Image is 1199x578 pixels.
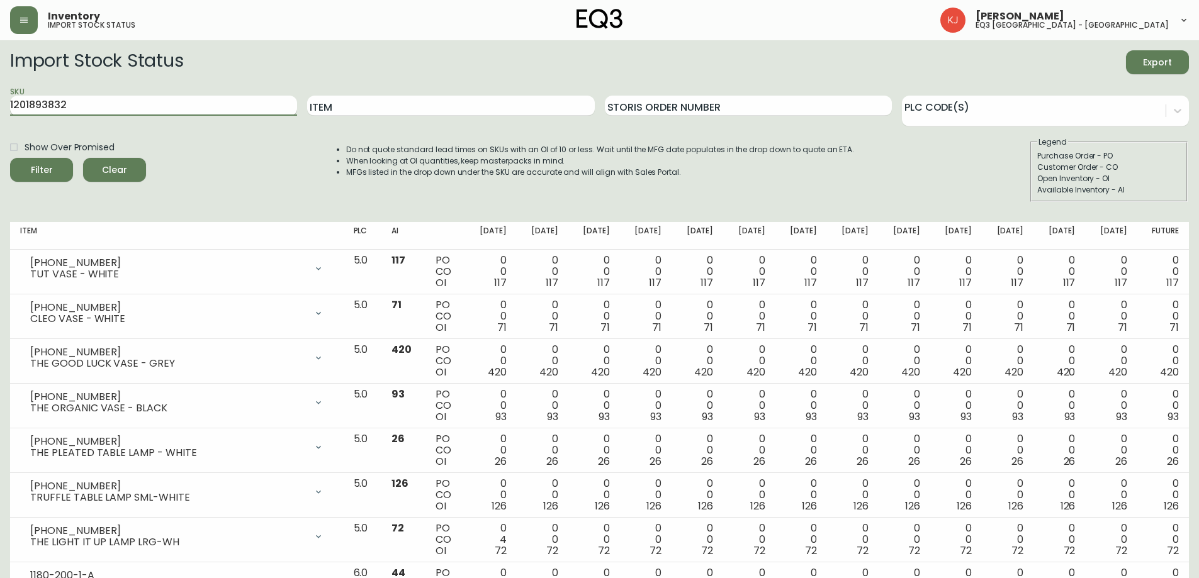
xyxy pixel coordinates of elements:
div: 0 0 [992,523,1023,557]
span: 26 [495,454,507,469]
span: 420 [798,365,817,379]
div: 0 0 [785,523,817,557]
span: Clear [93,162,136,178]
div: 0 0 [1095,299,1127,333]
span: 26 [857,454,869,469]
div: 0 0 [578,344,610,378]
span: 71 [1118,320,1127,335]
div: 0 0 [940,299,972,333]
div: 0 0 [630,389,661,423]
span: 126 [853,499,869,513]
div: 0 0 [940,478,972,512]
div: [PHONE_NUMBER] [30,347,306,358]
span: 72 [701,543,713,558]
span: 26 [598,454,610,469]
span: 420 [643,365,661,379]
div: 0 0 [837,255,869,289]
span: 72 [805,543,817,558]
div: 0 0 [578,478,610,512]
span: 126 [750,499,765,513]
span: Show Over Promised [25,141,115,154]
span: 26 [1115,454,1127,469]
span: 71 [808,320,817,335]
th: AI [381,222,425,250]
td: 5.0 [344,518,381,562]
span: 126 [1008,499,1023,513]
div: 0 0 [578,255,610,289]
span: 420 [591,365,610,379]
div: PO CO [436,299,455,333]
div: 0 0 [527,478,558,512]
span: 126 [1164,499,1179,513]
span: 117 [597,275,610,290]
div: 0 0 [992,299,1023,333]
span: 72 [1167,543,1179,558]
span: 26 [805,454,817,469]
span: 26 [391,431,405,446]
div: 0 0 [527,433,558,467]
div: 0 0 [1147,523,1179,557]
span: 71 [1066,320,1076,335]
span: 93 [1116,409,1127,424]
div: THE LIGHT IT UP LAMP LRG-WH [30,536,306,548]
button: Clear [83,158,146,182]
span: Export [1136,55,1179,70]
span: 71 [549,320,558,335]
div: 0 0 [785,478,817,512]
span: 71 [600,320,610,335]
span: OI [436,320,446,335]
span: 117 [753,275,765,290]
div: 0 0 [630,344,661,378]
div: Customer Order - CO [1037,162,1181,173]
div: 0 0 [1044,255,1075,289]
div: 0 0 [992,433,1023,467]
span: 71 [756,320,765,335]
div: 0 0 [630,478,661,512]
span: 93 [650,409,661,424]
div: PO CO [436,478,455,512]
div: 0 0 [1044,344,1075,378]
span: 26 [1064,454,1076,469]
span: 26 [1167,454,1179,469]
span: 117 [546,275,558,290]
div: 0 0 [578,433,610,467]
span: 117 [1115,275,1127,290]
span: 71 [391,297,402,312]
div: 0 0 [475,344,507,378]
div: 0 0 [1147,255,1179,289]
span: 26 [1011,454,1023,469]
span: OI [436,409,446,424]
span: 93 [754,409,765,424]
div: 0 0 [889,299,920,333]
div: 0 0 [889,255,920,289]
div: 0 0 [630,255,661,289]
div: 0 0 [940,433,972,467]
div: 0 0 [889,523,920,557]
span: 72 [546,543,558,558]
span: 71 [1169,320,1179,335]
div: 0 0 [630,433,661,467]
span: 126 [543,499,558,513]
div: 0 0 [682,255,713,289]
div: 0 0 [992,344,1023,378]
li: Do not quote standard lead times on SKUs with an OI of 10 or less. Wait until the MFG date popula... [346,144,855,155]
div: THE PLEATED TABLE LAMP - WHITE [30,447,306,459]
div: TUT VASE - WHITE [30,269,306,280]
div: 0 0 [889,389,920,423]
div: 0 0 [733,478,765,512]
span: 72 [1011,543,1023,558]
span: 93 [391,387,405,401]
th: [DATE] [723,222,775,250]
div: 0 0 [578,299,610,333]
span: 72 [650,543,661,558]
span: 420 [1160,365,1179,379]
th: [DATE] [982,222,1033,250]
div: [PHONE_NUMBER]TUT VASE - WHITE [20,255,334,282]
div: 0 0 [1095,389,1127,423]
th: Future [1137,222,1189,250]
span: 72 [857,543,869,558]
span: 93 [1064,409,1076,424]
th: [DATE] [827,222,879,250]
span: 71 [859,320,869,335]
div: 0 0 [940,255,972,289]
